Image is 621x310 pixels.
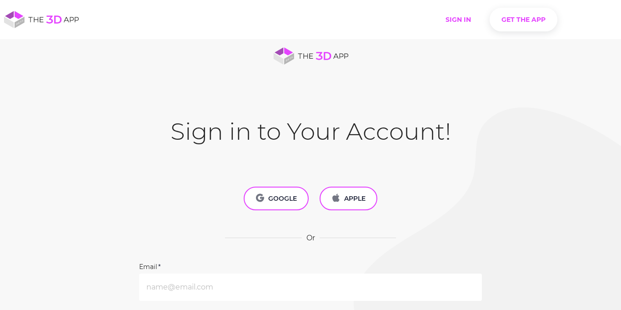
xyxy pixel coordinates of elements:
[320,187,377,210] button: APPLE
[443,14,474,25] button: SIGN IN
[139,262,162,272] label: Email
[490,8,557,31] button: GET THE APP
[306,232,315,244] span: Or
[244,187,309,210] button: GOOGLE
[331,193,366,203] span: APPLE
[255,193,297,203] span: GOOGLE
[139,274,482,301] input: Email
[170,113,451,150] h1: Sign in to Your Account!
